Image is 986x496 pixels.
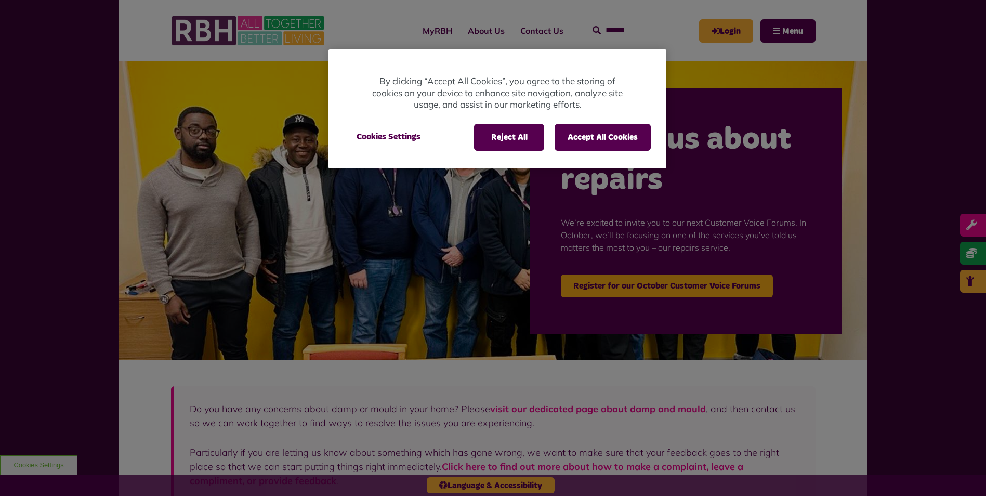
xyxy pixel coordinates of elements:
[370,75,625,111] p: By clicking “Accept All Cookies”, you agree to the storing of cookies on your device to enhance s...
[328,49,666,168] div: Privacy
[555,124,651,151] button: Accept All Cookies
[328,49,666,168] div: Cookie banner
[344,124,433,150] button: Cookies Settings
[474,124,544,151] button: Reject All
